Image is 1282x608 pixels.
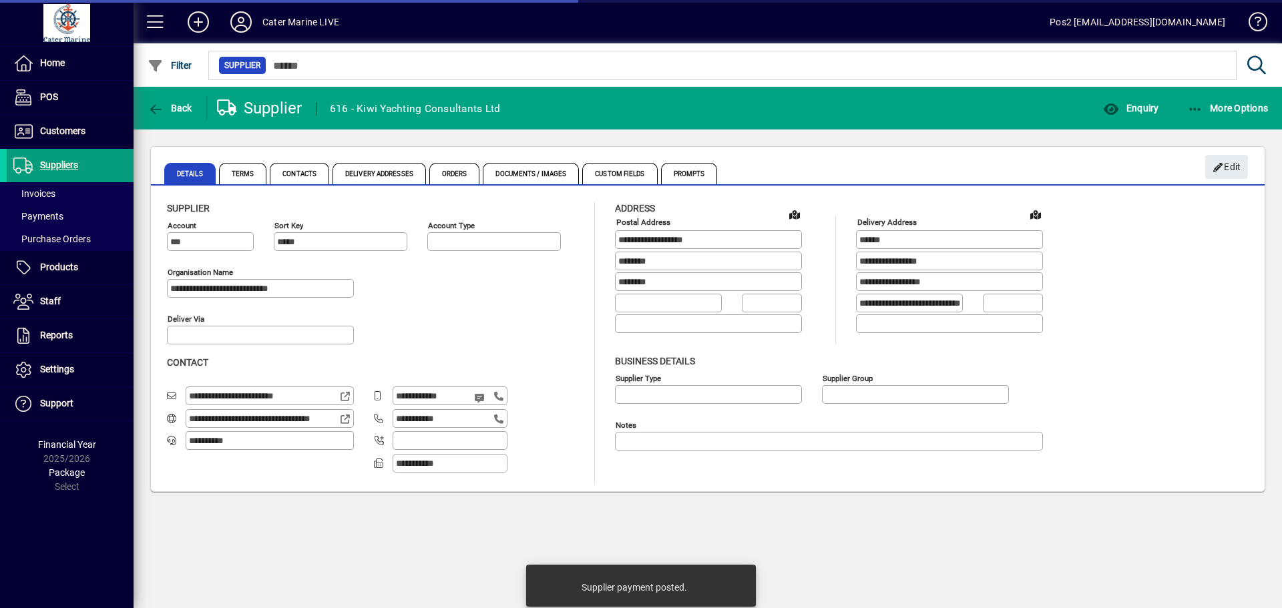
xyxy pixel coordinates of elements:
div: Supplier [217,97,302,119]
div: Supplier payment posted. [582,581,687,594]
span: Invoices [13,188,55,199]
app-page-header-button: Back [134,96,207,120]
span: Support [40,398,73,408]
span: Financial Year [38,439,96,450]
button: Back [144,96,196,120]
a: Reports [7,319,134,352]
span: Suppliers [40,160,78,170]
span: Customers [40,125,85,136]
a: Knowledge Base [1239,3,1265,46]
mat-label: Sort key [274,221,303,230]
button: Filter [144,53,196,77]
button: More Options [1184,96,1272,120]
span: Terms [219,163,267,184]
a: Staff [7,285,134,318]
span: Custom Fields [582,163,657,184]
button: Edit [1205,155,1248,179]
span: Reports [40,330,73,340]
button: Enquiry [1100,96,1162,120]
mat-label: Account [168,221,196,230]
a: Products [7,251,134,284]
span: Supplier [167,203,210,214]
span: Address [615,203,655,214]
span: Details [164,163,216,184]
a: Home [7,47,134,80]
span: Products [40,262,78,272]
span: Orders [429,163,480,184]
mat-label: Notes [616,420,636,429]
span: Contact [167,357,208,368]
span: Prompts [661,163,718,184]
span: Edit [1213,156,1241,178]
mat-label: Supplier group [823,373,873,382]
span: Purchase Orders [13,234,91,244]
span: Contacts [270,163,329,184]
a: Customers [7,115,134,148]
span: POS [40,91,58,102]
mat-label: Account Type [428,221,475,230]
a: POS [7,81,134,114]
a: Payments [7,205,134,228]
span: More Options [1187,103,1269,113]
button: Send SMS [465,382,497,414]
span: Payments [13,211,63,222]
span: Back [148,103,192,113]
button: Add [177,10,220,34]
span: Documents / Images [483,163,579,184]
span: Home [40,57,65,68]
a: View on map [1025,204,1046,225]
button: Profile [220,10,262,34]
mat-label: Deliver via [168,314,204,324]
a: View on map [784,204,805,225]
mat-label: Organisation name [168,268,233,277]
a: Support [7,387,134,420]
span: Staff [40,296,61,306]
span: Package [49,467,85,478]
mat-label: Supplier type [616,373,661,382]
div: Cater Marine LIVE [262,11,339,33]
a: Invoices [7,182,134,205]
span: Filter [148,60,192,71]
span: Enquiry [1103,103,1158,113]
a: Settings [7,353,134,386]
a: Purchase Orders [7,228,134,250]
span: Supplier [224,59,260,72]
span: Business details [615,356,695,366]
div: Pos2 [EMAIL_ADDRESS][DOMAIN_NAME] [1050,11,1225,33]
div: 616 - Kiwi Yachting Consultants Ltd [330,98,501,119]
span: Settings [40,364,74,374]
span: Delivery Addresses [333,163,426,184]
